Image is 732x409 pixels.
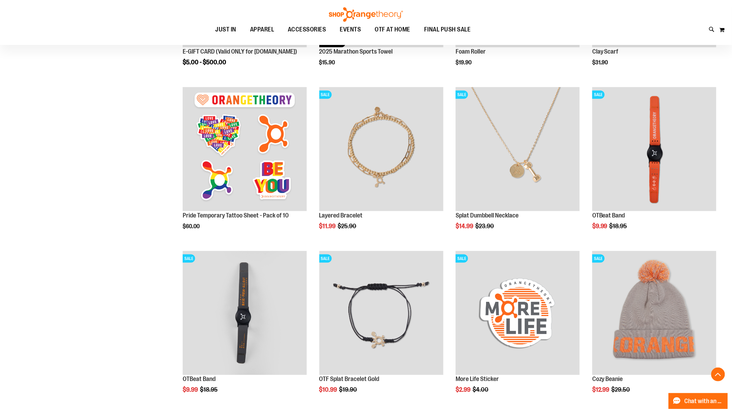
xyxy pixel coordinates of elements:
div: product [316,84,447,247]
span: $10.99 [319,387,338,393]
a: Main view of OTF Cozy Scarf GreySALE [592,251,716,376]
span: APPAREL [250,22,274,37]
span: Chat with an Expert [685,398,724,405]
a: Pride Temporary Tattoo Sheet - Pack of 10 [183,212,289,219]
a: OTBeat BandSALE [183,251,307,376]
span: $25.90 [338,223,358,230]
img: Pride Temporary Tattoo Sheet - Pack of 10 [183,87,307,211]
img: Product image for Splat Bracelet Gold [319,251,443,375]
span: SALE [592,91,605,99]
a: 2025 Marathon Sports Towel [319,48,393,55]
a: More Life Sticker [456,376,499,383]
span: SALE [456,254,468,263]
span: $14.99 [456,223,474,230]
img: Front facing view of plus Necklace - Gold [456,87,580,211]
a: Foam Roller [456,48,486,55]
span: ACCESSORIES [288,22,326,37]
div: product [589,84,720,247]
a: Product image for More Life StickerSALE [456,251,580,376]
span: $2.99 [456,387,472,393]
a: Layered Bracelet [319,212,363,219]
button: Back To Top [711,368,725,381]
span: $19.90 [456,59,473,66]
span: FINAL PUSH SALE [424,22,471,37]
a: Cozy Beanie [592,376,623,383]
img: OTBeat Band [183,251,307,375]
span: $5.00 - $500.00 [183,59,226,66]
a: E-GIFT CARD (Valid ONLY for [DOMAIN_NAME]) [183,48,297,55]
a: OTBeat Band [592,212,625,219]
a: Front facing view of plus Necklace - GoldSALE [456,87,580,212]
span: EVENTS [340,22,361,37]
img: Main view of OTF Cozy Scarf Grey [592,251,716,375]
span: $29.50 [612,387,631,393]
a: Product image for Splat Bracelet GoldSALE [319,251,443,376]
span: $9.99 [592,223,609,230]
div: product [179,84,310,247]
a: OTBeat Band [183,376,216,383]
a: OTBeat BandSALE [592,87,716,212]
img: Shop Orangetheory [328,7,404,22]
span: OTF AT HOME [375,22,411,37]
span: SALE [319,91,332,99]
a: Layered BraceletSALE [319,87,443,212]
button: Chat with an Expert [669,393,728,409]
span: $18.95 [610,223,628,230]
span: $4.00 [473,387,489,393]
span: $60.00 [183,223,201,230]
a: Pride Temporary Tattoo Sheet - Pack of 10 [183,87,307,212]
span: SALE [592,254,605,263]
span: $23.90 [475,223,495,230]
span: JUST IN [215,22,236,37]
span: $15.90 [319,59,336,66]
div: product [452,84,583,247]
span: $19.90 [339,387,358,393]
a: Clay Scarf [592,48,619,55]
span: SALE [183,254,195,263]
img: Layered Bracelet [319,87,443,211]
span: $11.99 [319,223,337,230]
span: $31.90 [592,59,609,66]
img: Product image for More Life Sticker [456,251,580,375]
span: $18.95 [200,387,219,393]
span: $9.99 [183,387,199,393]
a: Splat Dumbbell Necklace [456,212,519,219]
a: OTF Splat Bracelet Gold [319,376,379,383]
span: $12.99 [592,387,611,393]
span: SALE [456,91,468,99]
img: OTBeat Band [592,87,716,211]
span: SALE [319,254,332,263]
